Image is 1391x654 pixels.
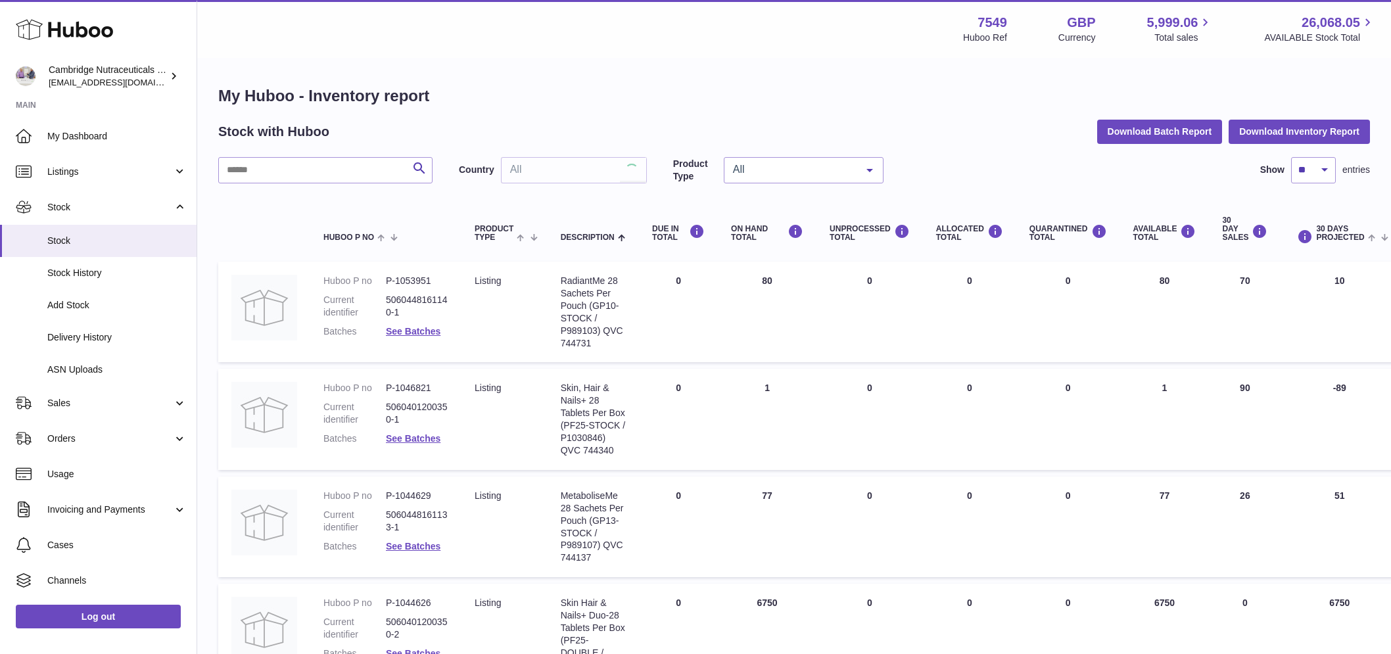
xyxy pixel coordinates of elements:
[816,262,923,362] td: 0
[47,468,187,480] span: Usage
[1120,369,1210,469] td: 1
[49,64,167,89] div: Cambridge Nutraceuticals Ltd
[323,509,386,534] dt: Current identifier
[1147,14,1198,32] span: 5,999.06
[323,382,386,394] dt: Huboo P no
[16,66,35,86] img: qvc@camnutra.com
[923,369,1016,469] td: 0
[47,331,187,344] span: Delivery History
[47,267,187,279] span: Stock History
[561,490,626,564] div: MetaboliseMe 28 Sachets Per Pouch (GP13-STOCK / P989107) QVC 744137
[47,235,187,247] span: Stock
[475,597,501,608] span: listing
[1302,14,1360,32] span: 26,068.05
[718,369,816,469] td: 1
[231,275,297,340] img: product image
[1342,164,1370,176] span: entries
[47,299,187,312] span: Add Stock
[323,294,386,319] dt: Current identifier
[386,433,440,444] a: See Batches
[386,490,448,502] dd: P-1044629
[652,224,705,242] div: DUE IN TOTAL
[49,77,193,87] span: [EMAIL_ADDRESS][DOMAIN_NAME]
[475,275,501,286] span: listing
[816,369,923,469] td: 0
[47,363,187,376] span: ASN Uploads
[386,275,448,287] dd: P-1053951
[386,541,440,551] a: See Batches
[731,224,803,242] div: ON HAND Total
[386,597,448,609] dd: P-1044626
[386,382,448,394] dd: P-1046821
[673,158,717,183] label: Product Type
[1066,275,1071,286] span: 0
[1067,14,1095,32] strong: GBP
[639,369,718,469] td: 0
[639,262,718,362] td: 0
[1209,477,1281,577] td: 26
[386,509,448,534] dd: 5060448161133-1
[323,490,386,502] dt: Huboo P no
[47,201,173,214] span: Stock
[459,164,494,176] label: Country
[978,14,1007,32] strong: 7549
[323,432,386,445] dt: Batches
[47,539,187,551] span: Cases
[47,166,173,178] span: Listings
[475,225,513,242] span: Product Type
[323,616,386,641] dt: Current identifier
[561,275,626,349] div: RadiantMe 28 Sachets Per Pouch (GP10-STOCK / P989103) QVC 744731
[1029,224,1107,242] div: QUARANTINED Total
[923,262,1016,362] td: 0
[1133,224,1196,242] div: AVAILABLE Total
[718,477,816,577] td: 77
[47,574,187,587] span: Channels
[1209,369,1281,469] td: 90
[1120,477,1210,577] td: 77
[386,401,448,426] dd: 5060401200350-1
[323,275,386,287] dt: Huboo P no
[1264,32,1375,44] span: AVAILABLE Stock Total
[718,262,816,362] td: 80
[1097,120,1223,143] button: Download Batch Report
[816,477,923,577] td: 0
[16,605,181,628] a: Log out
[47,503,173,516] span: Invoicing and Payments
[323,540,386,553] dt: Batches
[475,490,501,501] span: listing
[1147,14,1214,44] a: 5,999.06 Total sales
[561,233,615,242] span: Description
[231,382,297,448] img: product image
[830,224,910,242] div: UNPROCESSED Total
[475,383,501,393] span: listing
[1264,14,1375,44] a: 26,068.05 AVAILABLE Stock Total
[1058,32,1096,44] div: Currency
[561,382,626,456] div: Skin, Hair & Nails+ 28 Tablets Per Box (PF25-STOCK / P1030846) QVC 744340
[1066,383,1071,393] span: 0
[386,326,440,337] a: See Batches
[1229,120,1370,143] button: Download Inventory Report
[47,432,173,445] span: Orders
[1066,490,1071,501] span: 0
[323,401,386,426] dt: Current identifier
[923,477,1016,577] td: 0
[1066,597,1071,608] span: 0
[323,233,374,242] span: Huboo P no
[231,490,297,555] img: product image
[963,32,1007,44] div: Huboo Ref
[1260,164,1285,176] label: Show
[323,325,386,338] dt: Batches
[386,616,448,641] dd: 5060401200350-2
[1316,225,1364,242] span: 30 DAYS PROJECTED
[639,477,718,577] td: 0
[730,163,857,176] span: All
[1120,262,1210,362] td: 80
[386,294,448,319] dd: 5060448161140-1
[323,597,386,609] dt: Huboo P no
[47,397,173,409] span: Sales
[218,85,1370,106] h1: My Huboo - Inventory report
[47,130,187,143] span: My Dashboard
[936,224,1003,242] div: ALLOCATED Total
[218,123,329,141] h2: Stock with Huboo
[1222,216,1267,243] div: 30 DAY SALES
